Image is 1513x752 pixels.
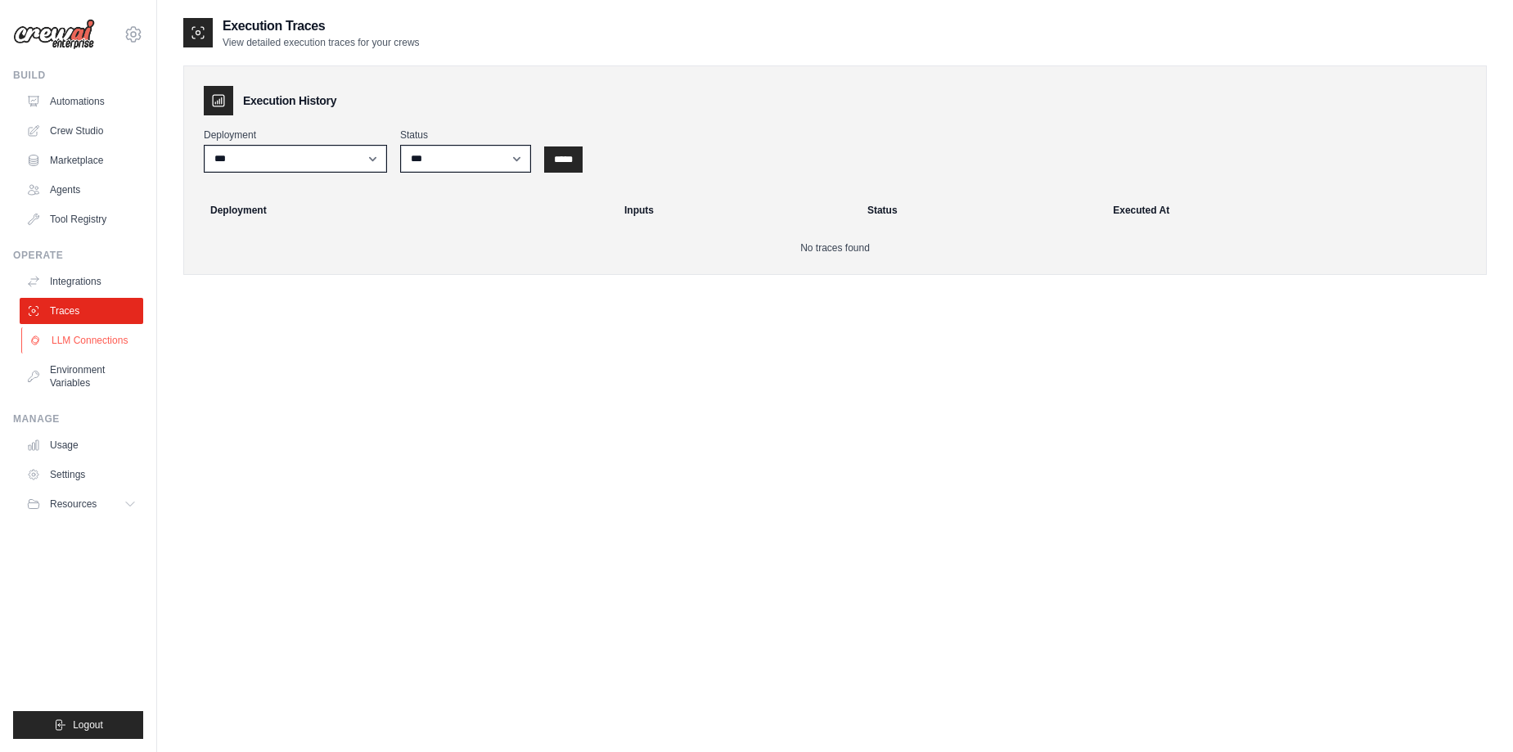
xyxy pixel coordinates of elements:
[13,249,143,262] div: Operate
[20,491,143,517] button: Resources
[20,177,143,203] a: Agents
[13,711,143,739] button: Logout
[20,462,143,488] a: Settings
[204,128,387,142] label: Deployment
[13,412,143,426] div: Manage
[20,298,143,324] a: Traces
[20,357,143,396] a: Environment Variables
[243,92,336,109] h3: Execution History
[50,498,97,511] span: Resources
[20,88,143,115] a: Automations
[20,118,143,144] a: Crew Studio
[20,206,143,232] a: Tool Registry
[20,147,143,173] a: Marketplace
[1103,192,1479,228] th: Executed At
[13,19,95,50] img: Logo
[13,69,143,82] div: Build
[223,16,420,36] h2: Execution Traces
[191,192,615,228] th: Deployment
[858,192,1103,228] th: Status
[400,128,531,142] label: Status
[223,36,420,49] p: View detailed execution traces for your crews
[615,192,858,228] th: Inputs
[20,432,143,458] a: Usage
[20,268,143,295] a: Integrations
[73,718,103,732] span: Logout
[204,241,1466,254] p: No traces found
[21,327,145,353] a: LLM Connections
